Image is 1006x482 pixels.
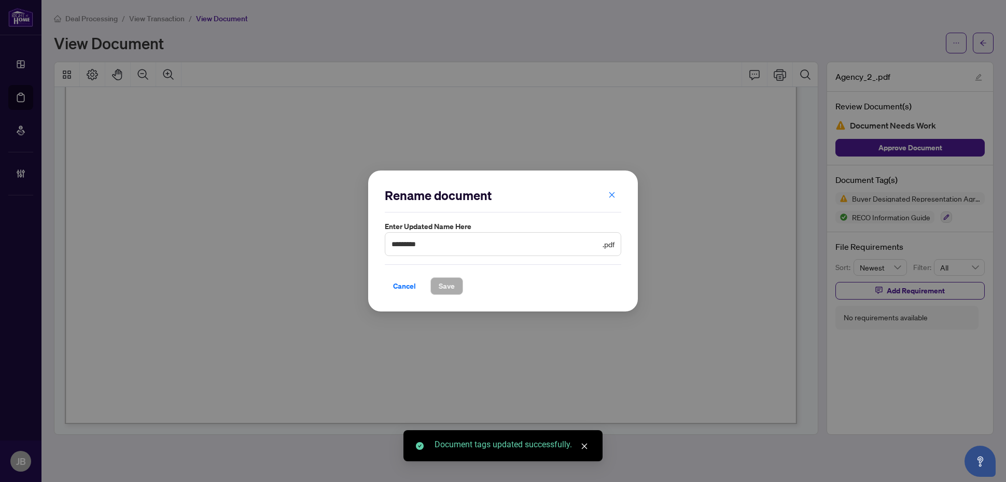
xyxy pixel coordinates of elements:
[416,442,424,450] span: check-circle
[435,438,590,451] div: Document tags updated successfully.
[581,443,588,450] span: close
[608,191,616,199] span: close
[393,278,416,294] span: Cancel
[965,446,996,477] button: Open asap
[430,277,463,295] button: Save
[579,441,590,452] a: Close
[385,277,424,295] button: Cancel
[603,238,614,250] span: .pdf
[385,221,621,232] label: Enter updated name here
[385,187,621,204] h2: Rename document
